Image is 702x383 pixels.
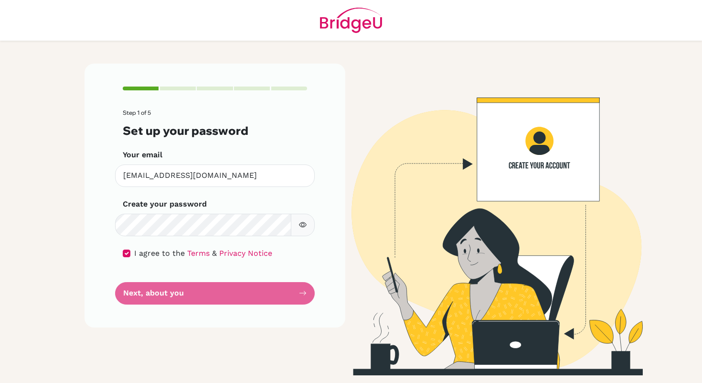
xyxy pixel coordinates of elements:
label: Create your password [123,198,207,210]
a: Terms [187,249,210,258]
label: Your email [123,149,162,161]
span: Step 1 of 5 [123,109,151,116]
span: & [212,249,217,258]
h3: Set up your password [123,124,307,138]
span: I agree to the [134,249,185,258]
a: Privacy Notice [219,249,272,258]
input: Insert your email* [115,164,315,187]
